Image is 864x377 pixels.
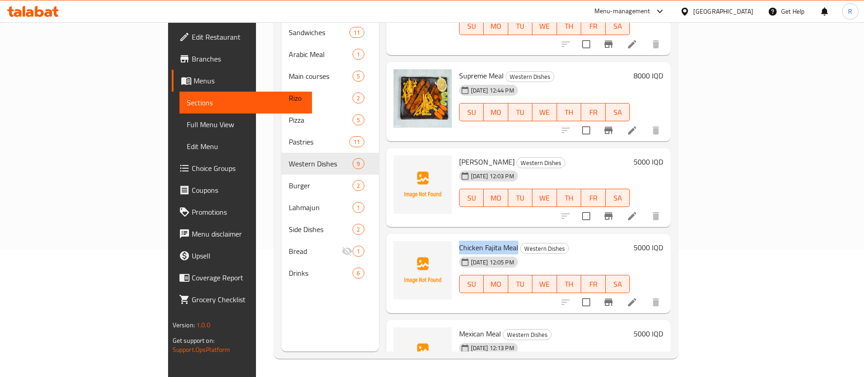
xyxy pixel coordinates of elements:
div: Western Dishes [503,329,552,340]
div: Sandwiches11 [281,21,379,43]
a: Support.OpsPlatform [173,344,230,356]
div: items [353,202,364,213]
span: Select to update [577,121,596,140]
a: Promotions [172,201,312,223]
button: FR [581,189,606,207]
div: Rizo2 [281,87,379,109]
span: FR [585,278,602,291]
h6: 5000 IQD [634,327,663,340]
div: Rizo [289,93,353,103]
button: TH [557,189,582,207]
button: TH [557,103,582,121]
a: Sections [179,92,312,114]
div: Western Dishes [520,243,569,254]
div: Lahmajun1 [281,196,379,218]
a: Menus [172,70,312,92]
span: Supreme Meal [459,69,504,83]
div: Pizza5 [281,109,379,131]
div: items [353,268,364,279]
span: Select to update [577,207,596,226]
span: [DATE] 12:13 PM [467,344,518,352]
span: Branches [192,53,305,64]
button: SA [606,275,630,293]
span: Edit Menu [187,141,305,152]
span: Full Menu View [187,119,305,130]
span: Coupons [192,185,305,196]
div: Western Dishes9 [281,153,379,175]
span: Burger [289,180,353,191]
a: Edit menu item [627,211,638,222]
span: TH [561,278,578,291]
span: 2 [353,94,363,103]
button: TU [508,103,533,121]
span: TH [561,20,578,33]
span: Western Dishes [517,158,565,168]
a: Full Menu View [179,114,312,135]
span: Pastries [289,136,349,147]
h6: 5000 IQD [634,155,663,168]
div: Burger2 [281,175,379,196]
a: Grocery Checklist [172,289,312,310]
button: TU [508,275,533,293]
button: SA [606,17,630,35]
span: Edit Restaurant [192,31,305,42]
span: TU [512,106,529,119]
span: Drinks [289,268,353,279]
div: Bread1 [281,240,379,262]
div: [GEOGRAPHIC_DATA] [693,6,753,16]
span: [DATE] 12:05 PM [467,258,518,267]
span: 11 [350,28,363,37]
span: Main courses [289,71,353,82]
span: Western Dishes [506,72,554,82]
span: TH [561,191,578,205]
span: 1.0.0 [196,319,210,331]
button: Branch-specific-item [598,205,619,227]
div: Sandwiches [289,27,349,38]
button: TH [557,275,582,293]
div: items [353,158,364,169]
span: SA [609,278,627,291]
a: Edit menu item [627,125,638,136]
span: 1 [353,50,363,59]
a: Upsell [172,245,312,267]
span: 5 [353,72,363,81]
img: Supreme Meal [394,69,452,128]
span: [DATE] 12:03 PM [467,172,518,181]
span: Lahmajun [289,202,353,213]
button: Branch-specific-item [598,33,619,55]
span: 6 [353,269,363,278]
button: delete [645,119,667,141]
span: FR [585,191,602,205]
span: Bread [289,246,342,257]
span: WE [536,278,553,291]
div: Drinks6 [281,262,379,284]
span: Chicken Fajita Meal [459,241,518,254]
button: WE [532,275,557,293]
a: Edit menu item [627,297,638,308]
span: Arabic Meal [289,49,353,60]
button: MO [484,275,508,293]
span: Select to update [577,293,596,312]
a: Coverage Report [172,267,312,289]
button: delete [645,205,667,227]
svg: Inactive section [342,246,353,257]
span: Pizza [289,114,353,125]
div: items [353,114,364,125]
span: SU [463,106,480,119]
div: items [349,136,364,147]
div: items [353,224,364,235]
span: TU [512,278,529,291]
span: Version: [173,319,195,331]
a: Menu disclaimer [172,223,312,245]
div: items [353,71,364,82]
span: Menu disclaimer [192,228,305,239]
div: Pastries11 [281,131,379,153]
div: items [353,93,364,103]
span: Western Dishes [503,330,551,340]
nav: Menu sections [281,18,379,288]
span: SU [463,20,480,33]
span: SA [609,106,627,119]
